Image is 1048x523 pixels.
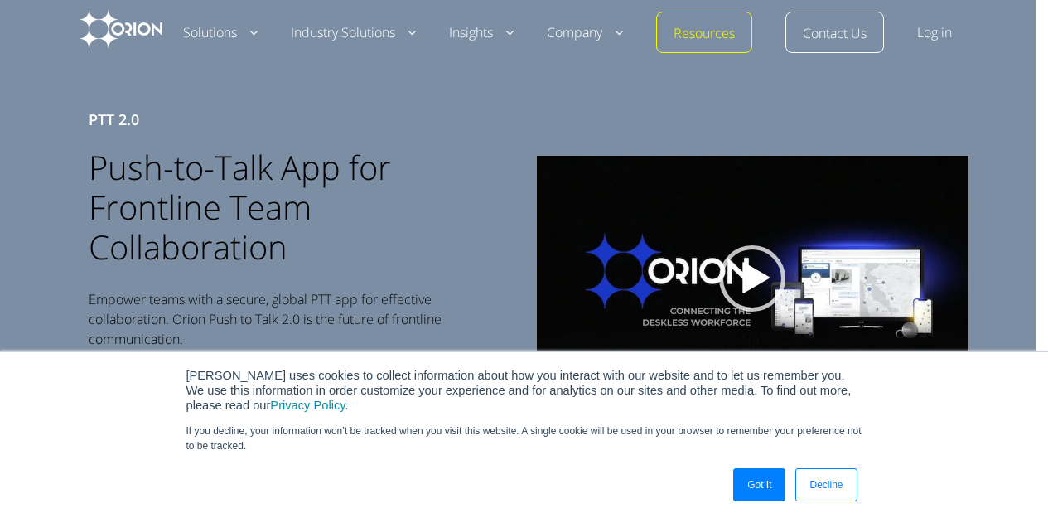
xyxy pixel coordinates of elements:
a: Got It [733,468,785,501]
span: [PERSON_NAME] uses cookies to collect information about how you interact with our website and to ... [186,369,852,412]
a: Industry Solutions [291,23,416,43]
div: Play [719,245,785,312]
a: Contact Us [803,24,867,44]
a: Log in [917,23,952,43]
a: Resources [674,24,735,44]
a: Solutions [183,23,258,43]
h1: Push-to-Talk App for Frontline Team Collaboration [89,148,503,267]
iframe: Chat Widget [965,443,1048,523]
a: Insights [449,23,514,43]
img: Orion [80,10,162,48]
a: Company [547,23,623,43]
p: Empower teams with a secure, global PTT app for effective collaboration. Orion Push to Talk 2.0 i... [89,289,503,349]
a: Decline [795,468,857,501]
a: Privacy Policy [270,399,345,412]
div: Video Player [537,156,969,403]
p: If you decline, your information won’t be tracked when you visit this website. A single cookie wi... [186,424,862,453]
h6: PTT 2.0 [89,108,503,131]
